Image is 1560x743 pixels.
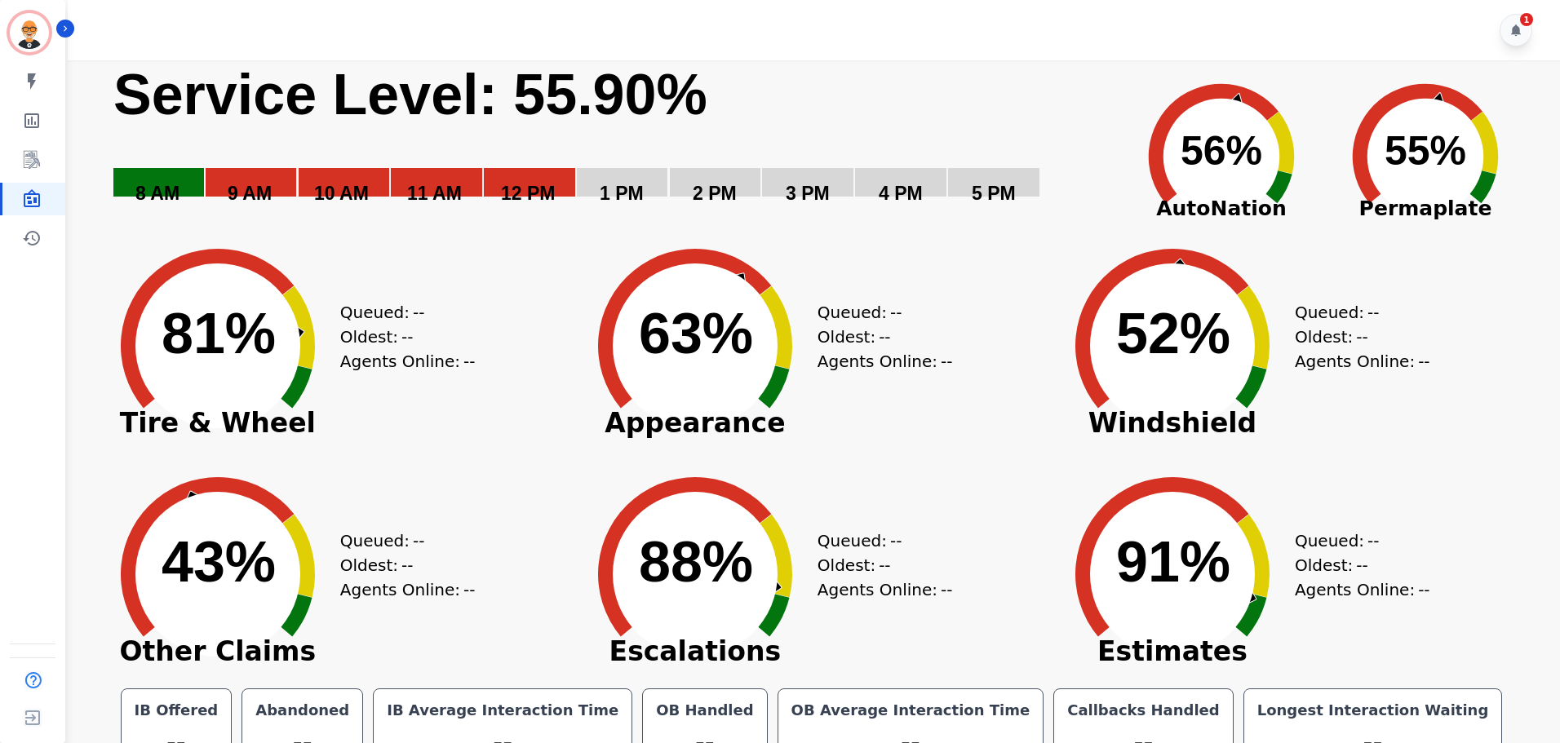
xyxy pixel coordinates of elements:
[818,577,956,602] div: Agents Online:
[786,183,830,204] text: 3 PM
[1356,553,1367,577] span: --
[653,699,756,722] div: OB Handled
[1181,128,1262,174] text: 56%
[1119,193,1323,224] span: AutoNation
[818,529,940,553] div: Queued:
[228,183,272,204] text: 9 AM
[413,300,424,325] span: --
[1418,577,1429,602] span: --
[788,699,1034,722] div: OB Average Interaction Time
[879,183,923,204] text: 4 PM
[10,13,49,52] img: Bordered avatar
[401,553,413,577] span: --
[252,699,352,722] div: Abandoned
[340,325,463,349] div: Oldest:
[1050,643,1295,660] span: Estimates
[573,415,818,431] span: Appearance
[639,530,753,594] text: 88%
[1295,300,1417,325] div: Queued:
[401,325,413,349] span: --
[383,699,622,722] div: IB Average Interaction Time
[573,643,818,660] span: Escalations
[95,643,340,660] span: Other Claims
[639,302,753,365] text: 63%
[162,302,276,365] text: 81%
[131,699,222,722] div: IB Offered
[879,553,890,577] span: --
[1367,300,1379,325] span: --
[501,183,555,204] text: 12 PM
[340,529,463,553] div: Queued:
[818,349,956,374] div: Agents Online:
[1356,325,1367,349] span: --
[972,183,1016,204] text: 5 PM
[941,577,952,602] span: --
[413,529,424,553] span: --
[135,183,179,204] text: 8 AM
[693,183,737,204] text: 2 PM
[818,325,940,349] div: Oldest:
[1295,529,1417,553] div: Queued:
[95,415,340,431] span: Tire & Wheel
[162,530,276,594] text: 43%
[818,553,940,577] div: Oldest:
[340,349,479,374] div: Agents Online:
[1295,553,1417,577] div: Oldest:
[818,300,940,325] div: Queued:
[463,349,475,374] span: --
[600,183,644,204] text: 1 PM
[890,300,902,325] span: --
[1116,530,1230,594] text: 91%
[1367,529,1379,553] span: --
[1295,349,1434,374] div: Agents Online:
[1295,577,1434,602] div: Agents Online:
[890,529,902,553] span: --
[1385,128,1466,174] text: 55%
[1418,349,1429,374] span: --
[340,553,463,577] div: Oldest:
[407,183,462,204] text: 11 AM
[1116,302,1230,365] text: 52%
[1520,13,1533,26] div: 1
[463,577,475,602] span: --
[941,349,952,374] span: --
[314,183,369,204] text: 10 AM
[113,63,707,126] text: Service Level: 55.90%
[112,60,1116,228] svg: Service Level: 0%
[1050,415,1295,431] span: Windshield
[340,577,479,602] div: Agents Online:
[1295,325,1417,349] div: Oldest:
[340,300,463,325] div: Queued:
[1064,699,1223,722] div: Callbacks Handled
[879,325,890,349] span: --
[1323,193,1527,224] span: Permaplate
[1254,699,1492,722] div: Longest Interaction Waiting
